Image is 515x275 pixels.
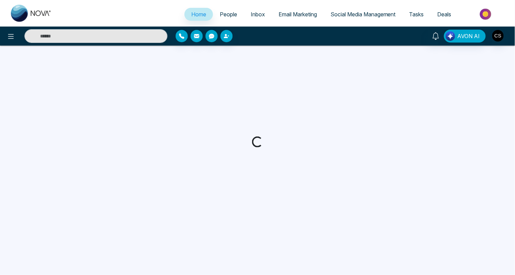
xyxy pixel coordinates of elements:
[331,11,396,18] span: Social Media Management
[244,8,272,21] a: Inbox
[431,8,458,21] a: Deals
[444,30,486,43] button: AVON AI
[251,11,265,18] span: Inbox
[458,32,480,40] span: AVON AI
[324,8,403,21] a: Social Media Management
[184,8,213,21] a: Home
[403,8,431,21] a: Tasks
[462,6,511,22] img: Market-place.gif
[213,8,244,21] a: People
[11,5,52,22] img: Nova CRM Logo
[279,11,317,18] span: Email Marketing
[220,11,237,18] span: People
[438,11,451,18] span: Deals
[409,11,424,18] span: Tasks
[492,30,504,42] img: User Avatar
[446,31,455,41] img: Lead Flow
[272,8,324,21] a: Email Marketing
[191,11,206,18] span: Home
